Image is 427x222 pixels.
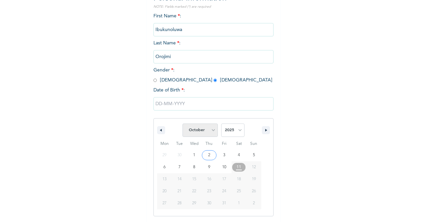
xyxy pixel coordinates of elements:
[237,173,241,185] span: 18
[172,197,187,209] button: 28
[246,149,261,161] button: 5
[193,149,195,161] span: 1
[153,97,274,110] input: DD-MM-YYYY
[202,161,217,173] button: 9
[202,139,217,149] span: Thu
[187,185,202,197] button: 22
[222,185,226,197] span: 24
[252,185,256,197] span: 26
[232,161,247,173] button: 11
[192,197,196,209] span: 29
[162,185,166,197] span: 20
[207,197,211,209] span: 30
[202,197,217,209] button: 30
[223,149,225,161] span: 3
[153,4,274,9] p: NOTE: Fields marked (*) are required
[187,173,202,185] button: 15
[153,41,274,59] span: Last Name :
[207,185,211,197] span: 23
[252,173,256,185] span: 19
[246,139,261,149] span: Sun
[172,161,187,173] button: 7
[162,197,166,209] span: 27
[192,185,196,197] span: 22
[157,185,172,197] button: 20
[178,161,180,173] span: 7
[217,149,232,161] button: 3
[217,161,232,173] button: 10
[153,23,274,36] input: Enter your first name
[172,185,187,197] button: 21
[238,149,240,161] span: 4
[192,173,196,185] span: 15
[177,173,181,185] span: 14
[217,173,232,185] button: 17
[202,185,217,197] button: 23
[222,161,226,173] span: 10
[172,173,187,185] button: 14
[232,185,247,197] button: 25
[208,149,210,161] span: 2
[187,139,202,149] span: Wed
[172,139,187,149] span: Tue
[177,197,181,209] span: 28
[187,197,202,209] button: 29
[246,185,261,197] button: 26
[217,197,232,209] button: 31
[217,185,232,197] button: 24
[163,161,165,173] span: 6
[222,197,226,209] span: 31
[157,173,172,185] button: 13
[207,173,211,185] span: 16
[162,173,166,185] span: 13
[232,139,247,149] span: Sat
[153,50,274,63] input: Enter your last name
[177,185,181,197] span: 21
[246,161,261,173] button: 12
[232,149,247,161] button: 4
[222,173,226,185] span: 17
[157,197,172,209] button: 27
[217,139,232,149] span: Fri
[153,68,272,82] span: Gender : [DEMOGRAPHIC_DATA] [DEMOGRAPHIC_DATA]
[237,161,241,173] span: 11
[157,139,172,149] span: Mon
[193,161,195,173] span: 8
[202,173,217,185] button: 16
[157,161,172,173] button: 6
[187,161,202,173] button: 8
[153,87,185,94] span: Date of Birth :
[187,149,202,161] button: 1
[253,149,255,161] span: 5
[208,161,210,173] span: 9
[246,173,261,185] button: 19
[237,185,241,197] span: 25
[252,161,256,173] span: 12
[153,14,274,32] span: First Name :
[202,149,217,161] button: 2
[232,173,247,185] button: 18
